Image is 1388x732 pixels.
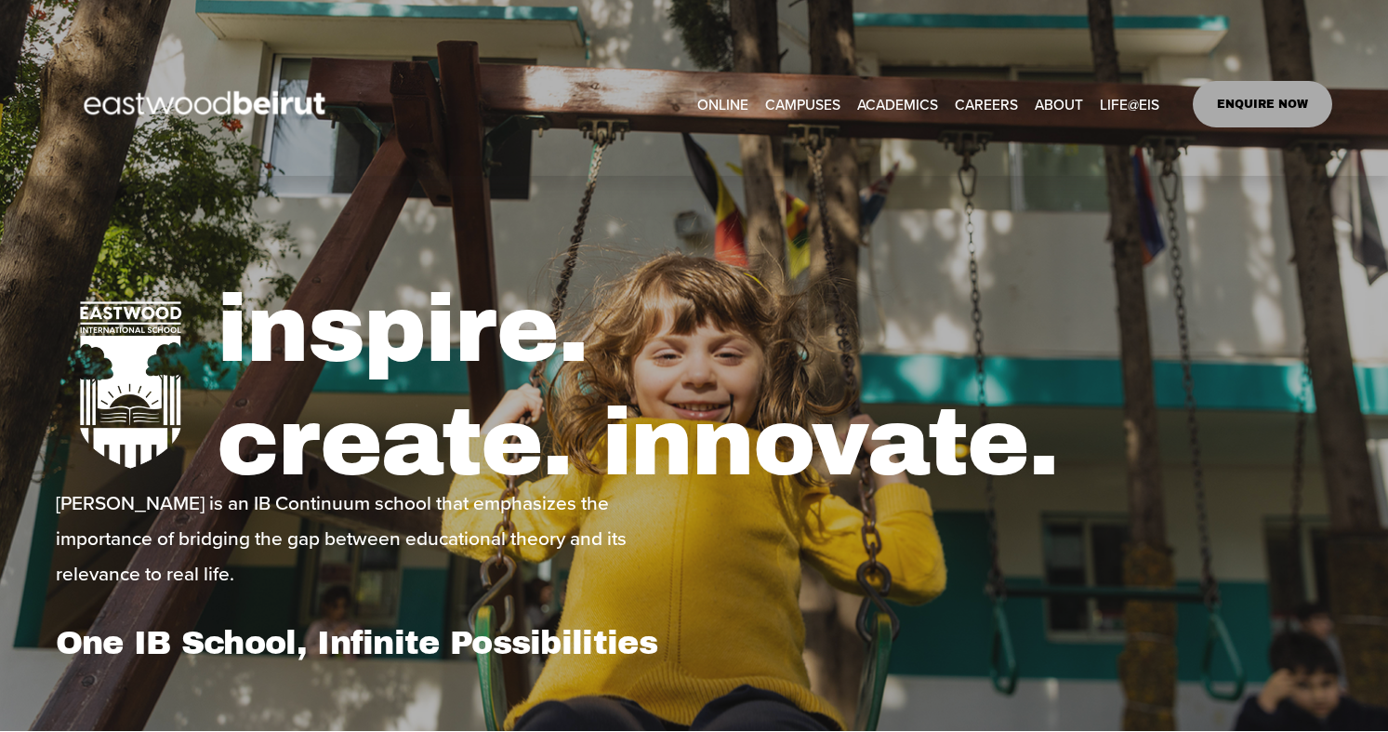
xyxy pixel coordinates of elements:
[955,90,1018,119] a: CAREERS
[56,57,359,152] img: EastwoodIS Global Site
[697,90,748,119] a: ONLINE
[1035,90,1083,119] a: folder dropdown
[765,90,840,119] a: folder dropdown
[1035,91,1083,117] span: ABOUT
[56,486,689,591] p: [PERSON_NAME] is an IB Continuum school that emphasizes the importance of bridging the gap betwee...
[1100,91,1159,117] span: LIFE@EIS
[857,91,938,117] span: ACADEMICS
[217,273,1333,500] h1: inspire. create. innovate.
[765,91,840,117] span: CAMPUSES
[1100,90,1159,119] a: folder dropdown
[56,623,689,662] h1: One IB School, Infinite Possibilities
[1193,81,1333,127] a: ENQUIRE NOW
[857,90,938,119] a: folder dropdown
